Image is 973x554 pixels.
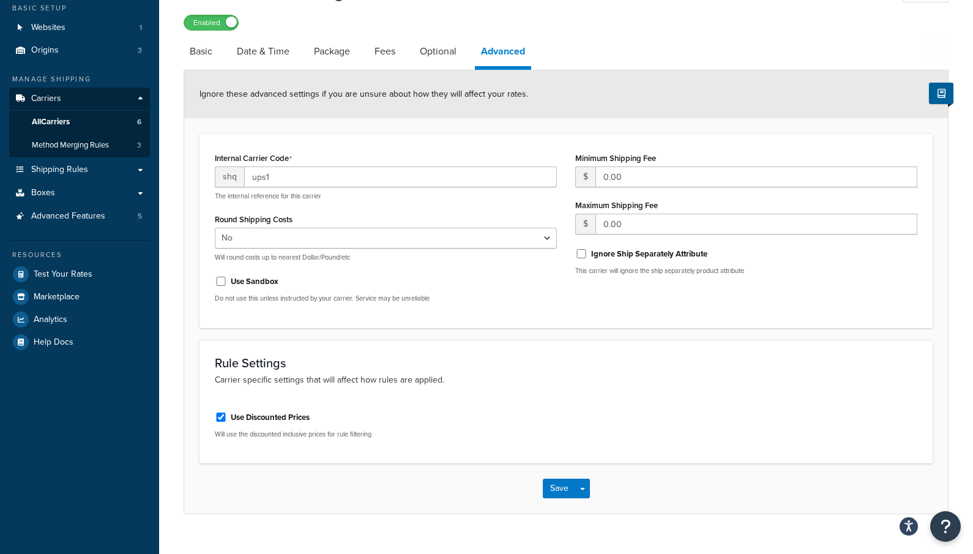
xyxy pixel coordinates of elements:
[575,201,658,210] label: Maximum Shipping Fee
[231,412,310,423] label: Use Discounted Prices
[184,37,218,66] a: Basic
[34,269,92,280] span: Test Your Rates
[575,167,595,187] span: $
[9,88,150,157] li: Carriers
[138,211,142,222] span: 5
[9,331,150,353] a: Help Docs
[215,356,917,370] h3: Rule Settings
[31,188,55,198] span: Boxes
[9,88,150,110] a: Carriers
[9,263,150,285] a: Test Your Rates
[9,134,150,157] a: Method Merging Rules3
[32,117,70,127] span: All Carriers
[9,3,150,13] div: Basic Setup
[475,37,531,70] a: Advanced
[140,23,142,33] span: 1
[9,159,150,181] a: Shipping Rules
[34,292,80,302] span: Marketplace
[215,430,557,439] p: Will use the discounted inclusive prices for rule filtering
[31,94,61,104] span: Carriers
[137,140,141,151] span: 3
[308,37,356,66] a: Package
[575,154,656,163] label: Minimum Shipping Fee
[34,337,73,348] span: Help Docs
[414,37,463,66] a: Optional
[9,205,150,228] a: Advanced Features5
[9,17,150,39] li: Websites
[215,167,244,187] span: shq
[575,214,595,234] span: $
[215,253,557,262] p: Will round costs up to nearest Dollar/Pound/etc
[543,479,576,498] button: Save
[31,211,105,222] span: Advanced Features
[215,215,293,224] label: Round Shipping Costs
[138,45,142,56] span: 3
[31,45,59,56] span: Origins
[9,39,150,62] a: Origins3
[215,192,557,201] p: The internal reference for this carrier
[9,182,150,204] a: Boxes
[9,17,150,39] a: Websites1
[215,373,917,387] p: Carrier specific settings that will affect how rules are applied.
[9,134,150,157] li: Method Merging Rules
[9,250,150,260] div: Resources
[231,276,278,287] label: Use Sandbox
[368,37,401,66] a: Fees
[231,37,296,66] a: Date & Time
[9,111,150,133] a: AllCarriers6
[31,23,65,33] span: Websites
[199,88,528,100] span: Ignore these advanced settings if you are unsure about how they will affect your rates.
[575,266,917,275] p: This carrier will ignore the ship separately product attribute
[9,39,150,62] li: Origins
[929,83,953,104] button: Show Help Docs
[137,117,141,127] span: 6
[31,165,88,175] span: Shipping Rules
[591,249,707,260] label: Ignore Ship Separately Attribute
[215,294,557,303] p: Do not use this unless instructed by your carrier. Service may be unreliable
[184,15,238,30] label: Enabled
[9,286,150,308] a: Marketplace
[930,511,961,542] button: Open Resource Center
[9,205,150,228] li: Advanced Features
[32,140,109,151] span: Method Merging Rules
[9,74,150,84] div: Manage Shipping
[34,315,67,325] span: Analytics
[215,154,292,163] label: Internal Carrier Code
[9,309,150,331] a: Analytics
